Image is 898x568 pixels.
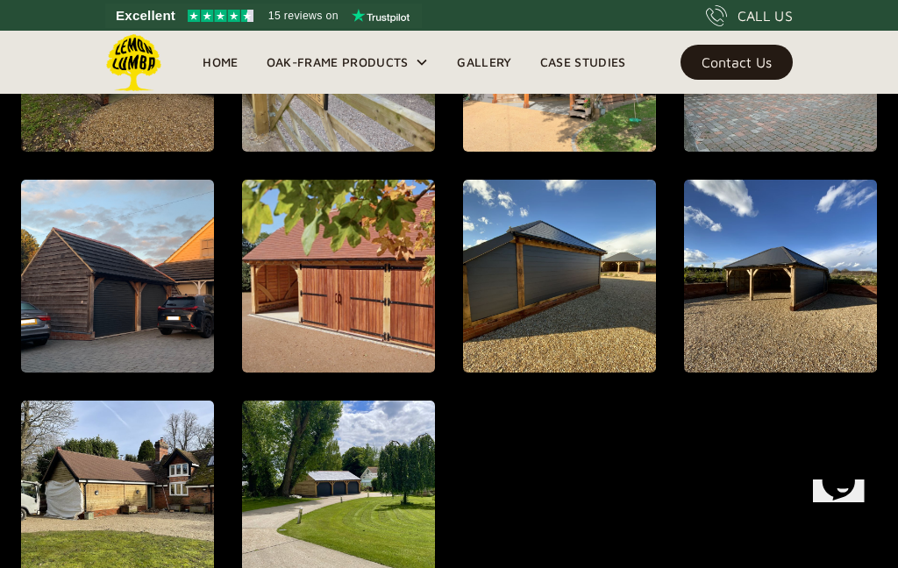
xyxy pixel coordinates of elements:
[706,5,793,26] a: CALL US
[242,180,435,373] a: open lightbox
[738,5,793,26] div: CALL US
[526,49,640,75] a: Case Studies
[806,479,884,554] iframe: chat widget
[463,180,656,373] a: open lightbox
[681,45,793,80] a: Contact Us
[702,56,772,68] div: Contact Us
[189,49,252,75] a: Home
[188,10,253,22] img: Trustpilot 4.5 stars
[116,5,175,26] span: Excellent
[443,49,525,75] a: Gallery
[253,31,444,94] div: Oak-Frame Products
[105,4,422,28] a: See Lemon Lumba reviews on Trustpilot
[268,5,339,26] span: 15 reviews on
[352,9,410,23] img: Trustpilot logo
[21,180,214,373] a: open lightbox
[684,180,877,373] a: open lightbox
[267,52,409,73] div: Oak-Frame Products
